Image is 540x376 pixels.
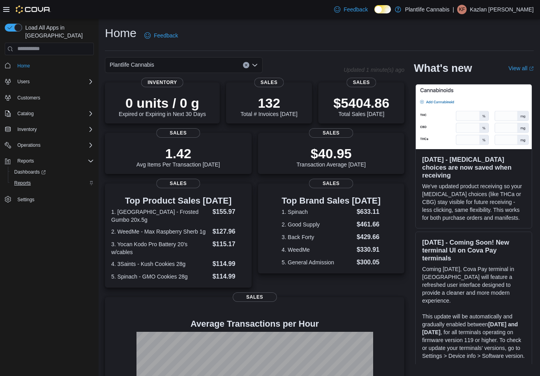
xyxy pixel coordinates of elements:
[14,140,44,150] button: Operations
[5,57,94,226] nav: Complex example
[357,220,381,229] dd: $461.66
[357,207,381,217] dd: $633.11
[154,32,178,39] span: Feedback
[331,2,371,17] a: Feedback
[2,140,97,151] button: Operations
[14,156,37,166] button: Reports
[17,110,34,117] span: Catalog
[14,195,37,204] a: Settings
[2,92,97,103] button: Customers
[347,78,376,87] span: Sales
[333,95,389,117] div: Total Sales [DATE]
[374,5,391,13] input: Dark Mode
[110,60,154,69] span: Plantlife Cannabis
[136,146,220,168] div: Avg Items Per Transaction [DATE]
[156,128,200,138] span: Sales
[422,312,525,360] p: This update will be automatically and gradually enabled between , for all terminals operating on ...
[11,178,34,188] a: Reports
[470,5,534,14] p: Kazlan [PERSON_NAME]
[2,60,97,71] button: Home
[16,6,51,13] img: Cova
[282,258,353,266] dt: 5. General Admission
[111,228,209,236] dt: 2. WeedMe - Max Raspberry Sherb 1g
[297,146,366,161] p: $40.95
[14,77,94,86] span: Users
[213,259,245,269] dd: $114.99
[241,95,297,117] div: Total # Invoices [DATE]
[459,5,465,14] span: KF
[213,207,245,217] dd: $155.97
[14,109,37,118] button: Catalog
[357,258,381,267] dd: $300.05
[282,196,381,206] h3: Top Brand Sales [DATE]
[282,233,353,241] dt: 3. Back Forty
[422,182,525,222] p: We've updated product receiving so your [MEDICAL_DATA] choices (like THCa or CBG) stay visible fo...
[241,95,297,111] p: 132
[282,221,353,228] dt: 2. Good Supply
[333,95,389,111] p: $5404.86
[8,166,97,178] a: Dashboards
[357,232,381,242] dd: $429.66
[14,169,46,175] span: Dashboards
[111,319,398,329] h4: Average Transactions per Hour
[282,208,353,216] dt: 1. Spinach
[14,77,33,86] button: Users
[17,95,40,101] span: Customers
[14,125,40,134] button: Inventory
[254,78,284,87] span: Sales
[14,109,94,118] span: Catalog
[14,93,94,103] span: Customers
[508,65,534,71] a: View allExternal link
[282,246,353,254] dt: 4. WeedMe
[309,128,353,138] span: Sales
[111,208,209,224] dt: 1. [GEOGRAPHIC_DATA] - Frosted Gumbo 20x.5g
[141,78,183,87] span: Inventory
[11,178,94,188] span: Reports
[14,194,94,204] span: Settings
[17,126,37,133] span: Inventory
[357,245,381,254] dd: $330.91
[14,140,94,150] span: Operations
[344,67,404,73] p: Updated 1 minute(s) ago
[233,292,277,302] span: Sales
[2,76,97,87] button: Users
[422,155,525,179] h3: [DATE] - [MEDICAL_DATA] choices are now saved when receiving
[17,142,41,148] span: Operations
[309,179,353,188] span: Sales
[111,196,245,206] h3: Top Product Sales [DATE]
[422,265,525,305] p: Coming [DATE], Cova Pay terminal in [GEOGRAPHIC_DATA] will feature a refreshed user interface des...
[111,240,209,256] dt: 3. Yocan Kodo Pro Battery 20's w/cables
[422,238,525,262] h3: [DATE] - Coming Soon! New terminal UI on Cova Pay terminals
[136,146,220,161] p: 1.42
[22,24,94,39] span: Load All Apps in [GEOGRAPHIC_DATA]
[529,66,534,71] svg: External link
[156,179,200,188] span: Sales
[119,95,206,111] p: 0 units / 0 g
[11,167,94,177] span: Dashboards
[11,167,49,177] a: Dashboards
[141,28,181,43] a: Feedback
[14,125,94,134] span: Inventory
[405,5,450,14] p: Plantlife Cannabis
[8,178,97,189] button: Reports
[297,146,366,168] div: Transaction Average [DATE]
[2,155,97,166] button: Reports
[243,62,249,68] button: Clear input
[213,227,245,236] dd: $127.96
[422,321,518,335] strong: [DATE] and [DATE]
[2,193,97,205] button: Settings
[14,180,31,186] span: Reports
[374,13,375,14] span: Dark Mode
[111,273,209,281] dt: 5. Spinach - GMO Cookies 28g
[14,61,33,71] a: Home
[14,156,94,166] span: Reports
[14,61,94,71] span: Home
[414,62,472,75] h2: What's new
[213,239,245,249] dd: $115.17
[2,108,97,119] button: Catalog
[17,158,34,164] span: Reports
[17,63,30,69] span: Home
[344,6,368,13] span: Feedback
[14,93,43,103] a: Customers
[2,124,97,135] button: Inventory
